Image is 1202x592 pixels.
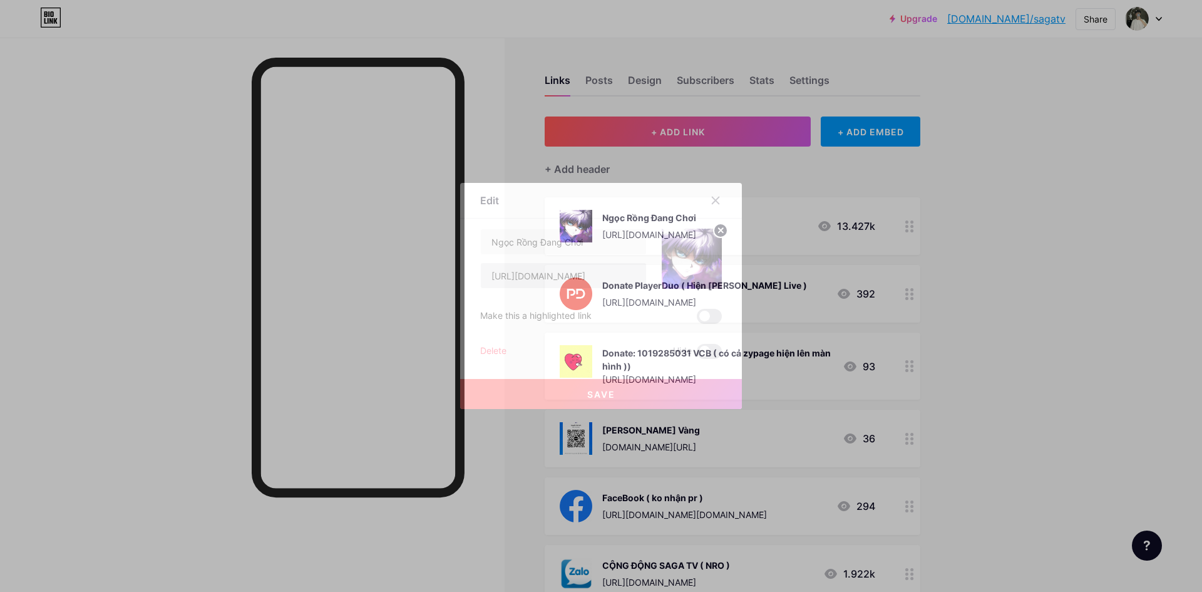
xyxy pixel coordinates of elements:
[481,263,646,288] input: URL
[460,379,742,409] button: Save
[480,344,506,359] div: Delete
[481,229,646,254] input: Title
[662,229,722,289] img: link_thumbnail
[480,193,499,208] div: Edit
[587,389,615,400] span: Save
[673,344,692,359] span: Hide
[480,309,592,324] div: Make this a highlighted link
